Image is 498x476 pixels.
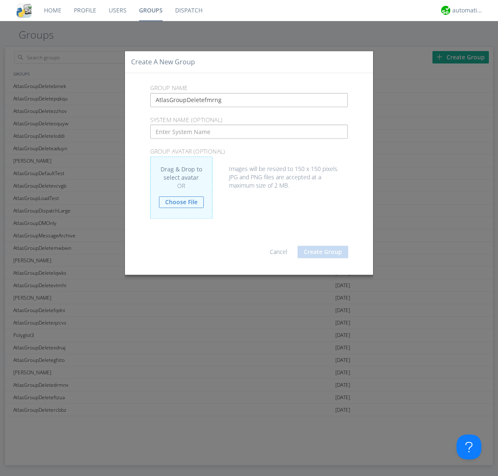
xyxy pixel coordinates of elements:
p: Group Avatar (optional) [144,147,354,156]
button: Create Group [298,246,348,258]
div: Images will be resized to 150 x 150 pixels. JPG and PNG files are accepted at a maximum size of 2... [150,156,348,190]
div: automation+atlas [452,6,483,15]
div: OR [159,182,204,190]
input: Enter System Name [150,124,348,139]
div: Drag & Drop to select avatar [150,156,212,219]
p: Group Name [144,84,354,93]
a: Cancel [270,248,287,256]
img: cddb5a64eb264b2086981ab96f4c1ba7 [17,3,32,18]
a: Choose File [159,196,204,208]
input: Enter Group Name [150,93,348,107]
p: System Name (optional) [144,115,354,124]
h4: Create a New Group [131,57,195,67]
img: d2d01cd9b4174d08988066c6d424eccd [441,6,450,15]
